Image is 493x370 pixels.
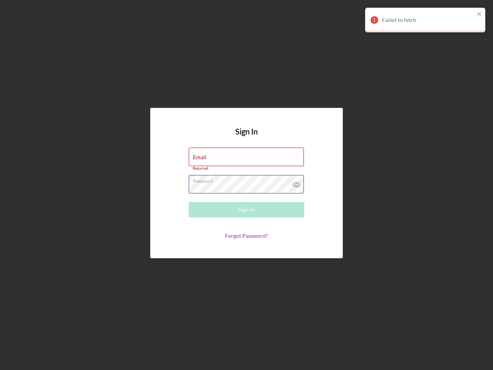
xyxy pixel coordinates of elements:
h4: Sign In [235,127,258,148]
div: Required [189,166,304,171]
label: Email [193,154,206,160]
button: close [477,11,482,18]
div: Failed to fetch [382,17,475,23]
div: Sign In [239,202,255,217]
a: Forgot Password? [225,232,268,239]
label: Password [193,175,304,184]
button: Sign In [189,202,304,217]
